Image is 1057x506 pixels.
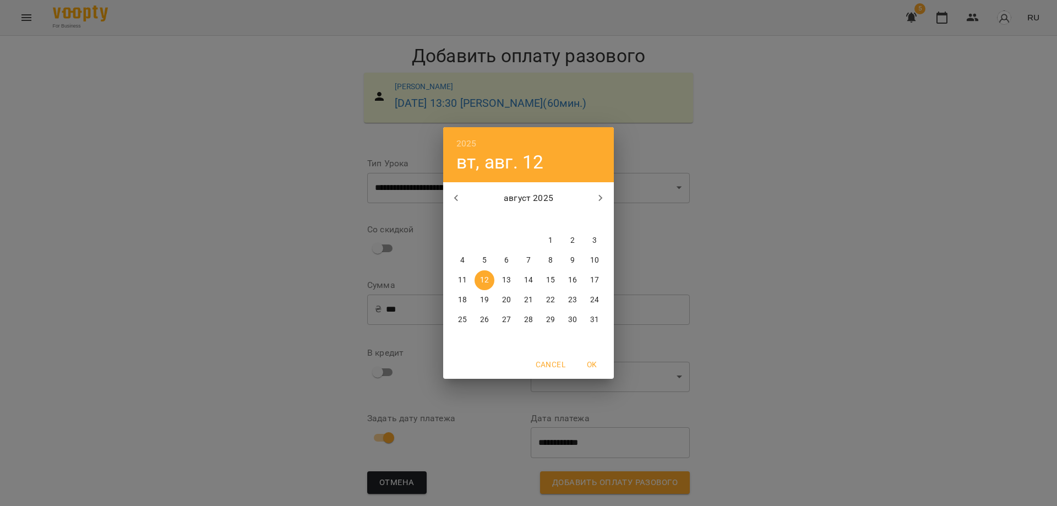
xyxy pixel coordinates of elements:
[548,255,553,266] p: 8
[590,275,599,286] p: 17
[480,314,489,325] p: 26
[568,295,577,306] p: 23
[563,270,582,290] button: 16
[519,214,538,225] span: чт
[548,235,553,246] p: 1
[541,214,560,225] span: пт
[497,214,516,225] span: ср
[453,251,472,270] button: 4
[519,270,538,290] button: 14
[563,310,582,330] button: 30
[458,275,467,286] p: 11
[526,255,531,266] p: 7
[453,310,472,330] button: 25
[563,290,582,310] button: 23
[475,290,494,310] button: 19
[497,251,516,270] button: 6
[502,275,511,286] p: 13
[541,270,560,290] button: 15
[570,255,575,266] p: 9
[458,314,467,325] p: 25
[458,295,467,306] p: 18
[475,214,494,225] span: вт
[585,251,604,270] button: 10
[497,270,516,290] button: 13
[568,275,577,286] p: 16
[585,231,604,251] button: 3
[480,295,489,306] p: 19
[482,255,487,266] p: 5
[519,310,538,330] button: 28
[475,251,494,270] button: 5
[475,270,494,290] button: 12
[460,255,465,266] p: 4
[519,290,538,310] button: 21
[524,314,533,325] p: 28
[563,214,582,225] span: сб
[585,214,604,225] span: вс
[563,251,582,270] button: 9
[453,270,472,290] button: 11
[531,355,570,374] button: Cancel
[590,314,599,325] p: 31
[475,310,494,330] button: 26
[579,358,605,371] span: OK
[541,251,560,270] button: 8
[519,251,538,270] button: 7
[546,295,555,306] p: 22
[563,231,582,251] button: 2
[592,235,597,246] p: 3
[570,235,575,246] p: 2
[585,290,604,310] button: 24
[536,358,565,371] span: Cancel
[453,290,472,310] button: 18
[453,214,472,225] span: пн
[480,275,489,286] p: 12
[541,290,560,310] button: 22
[497,310,516,330] button: 27
[504,255,509,266] p: 6
[568,314,577,325] p: 30
[541,310,560,330] button: 29
[502,295,511,306] p: 20
[590,255,599,266] p: 10
[590,295,599,306] p: 24
[502,314,511,325] p: 27
[456,151,544,173] button: вт, авг. 12
[456,136,477,151] button: 2025
[574,355,609,374] button: OK
[585,270,604,290] button: 17
[470,192,588,205] p: август 2025
[497,290,516,310] button: 20
[546,314,555,325] p: 29
[585,310,604,330] button: 31
[541,231,560,251] button: 1
[524,295,533,306] p: 21
[524,275,533,286] p: 14
[546,275,555,286] p: 15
